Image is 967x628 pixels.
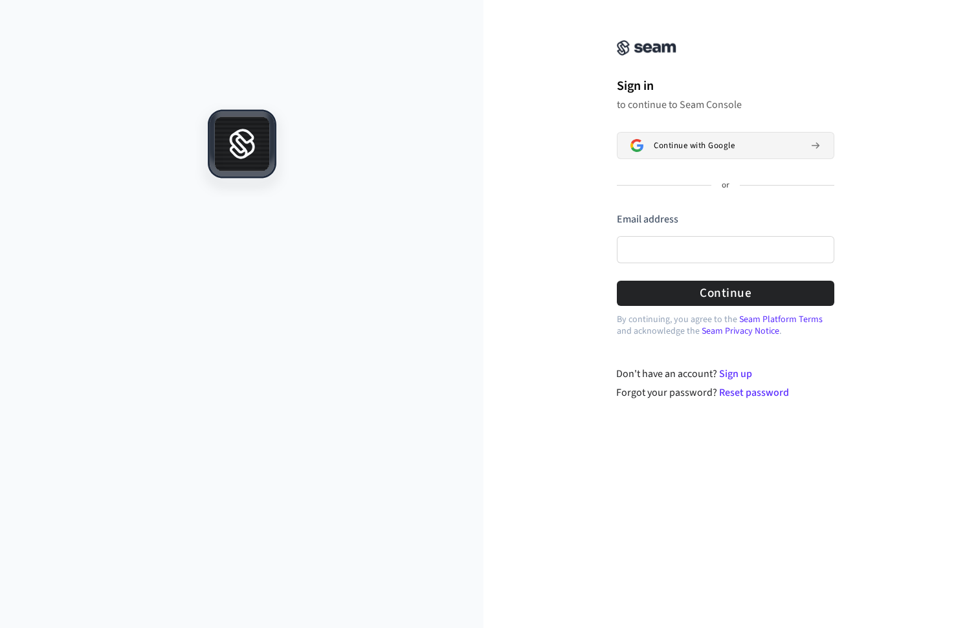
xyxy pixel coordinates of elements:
img: Seam Console [617,40,676,56]
button: Continue [617,281,834,306]
a: Seam Privacy Notice [702,325,779,338]
img: Sign in with Google [630,139,643,152]
span: Continue with Google [654,140,735,151]
div: Don't have an account? [616,366,834,382]
div: Forgot your password? [616,385,834,400]
a: Sign up [719,367,752,381]
h1: Sign in [617,76,834,96]
p: or [722,180,729,191]
label: Email address [617,212,678,226]
a: Reset password [719,385,789,400]
a: Seam Platform Terms [739,313,823,326]
p: to continue to Seam Console [617,98,834,111]
button: Sign in with GoogleContinue with Google [617,132,834,159]
p: By continuing, you agree to the and acknowledge the . [617,314,834,337]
